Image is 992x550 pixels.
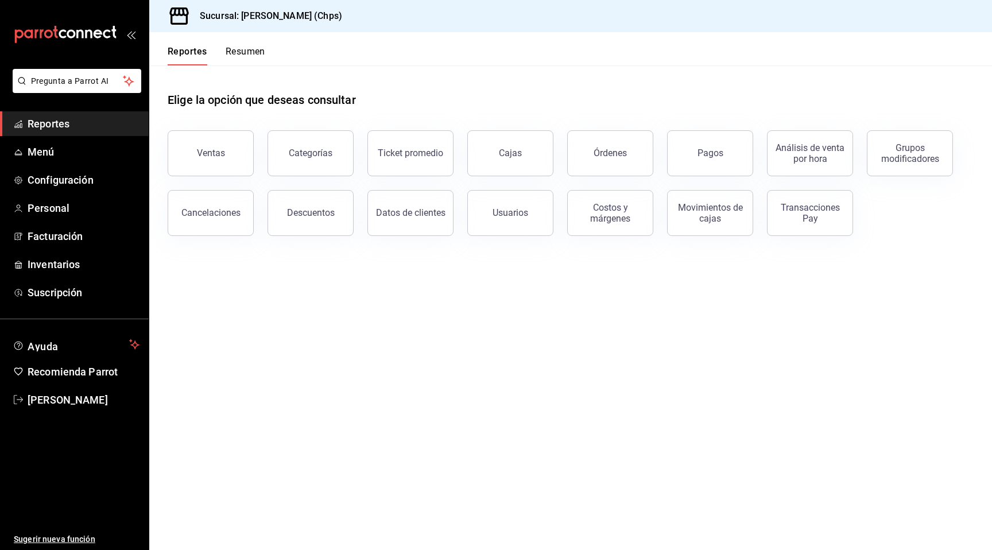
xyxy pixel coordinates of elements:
button: Transacciones Pay [767,190,853,236]
h3: Sucursal: [PERSON_NAME] (Chps) [191,9,342,23]
div: Transacciones Pay [774,202,846,224]
h1: Elige la opción que deseas consultar [168,91,356,109]
button: Pregunta a Parrot AI [13,69,141,93]
button: Análisis de venta por hora [767,130,853,176]
span: Recomienda Parrot [28,364,139,379]
div: Movimientos de cajas [675,202,746,224]
div: navigation tabs [168,46,265,65]
div: Costos y márgenes [575,202,646,224]
button: Reportes [168,46,207,65]
span: Ayuda [28,338,125,351]
button: Costos y márgenes [567,190,653,236]
button: Categorías [268,130,354,176]
button: Descuentos [268,190,354,236]
a: Cajas [467,130,553,176]
div: Pagos [697,148,723,158]
button: Órdenes [567,130,653,176]
div: Cancelaciones [181,207,241,218]
div: Grupos modificadores [874,142,945,164]
span: Pregunta a Parrot AI [31,75,123,87]
button: Resumen [226,46,265,65]
span: Inventarios [28,257,139,272]
div: Ventas [197,148,225,158]
span: Reportes [28,116,139,131]
span: [PERSON_NAME] [28,392,139,408]
span: Facturación [28,228,139,244]
button: Usuarios [467,190,553,236]
div: Datos de clientes [376,207,445,218]
button: Movimientos de cajas [667,190,753,236]
span: Menú [28,144,139,160]
div: Cajas [499,146,522,160]
span: Configuración [28,172,139,188]
a: Pregunta a Parrot AI [8,83,141,95]
button: Grupos modificadores [867,130,953,176]
div: Ticket promedio [378,148,443,158]
div: Órdenes [594,148,627,158]
button: open_drawer_menu [126,30,135,39]
button: Ticket promedio [367,130,454,176]
button: Cancelaciones [168,190,254,236]
div: Análisis de venta por hora [774,142,846,164]
span: Sugerir nueva función [14,533,139,545]
button: Pagos [667,130,753,176]
div: Categorías [289,148,332,158]
button: Datos de clientes [367,190,454,236]
button: Ventas [168,130,254,176]
div: Descuentos [287,207,335,218]
div: Usuarios [493,207,528,218]
span: Personal [28,200,139,216]
span: Suscripción [28,285,139,300]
